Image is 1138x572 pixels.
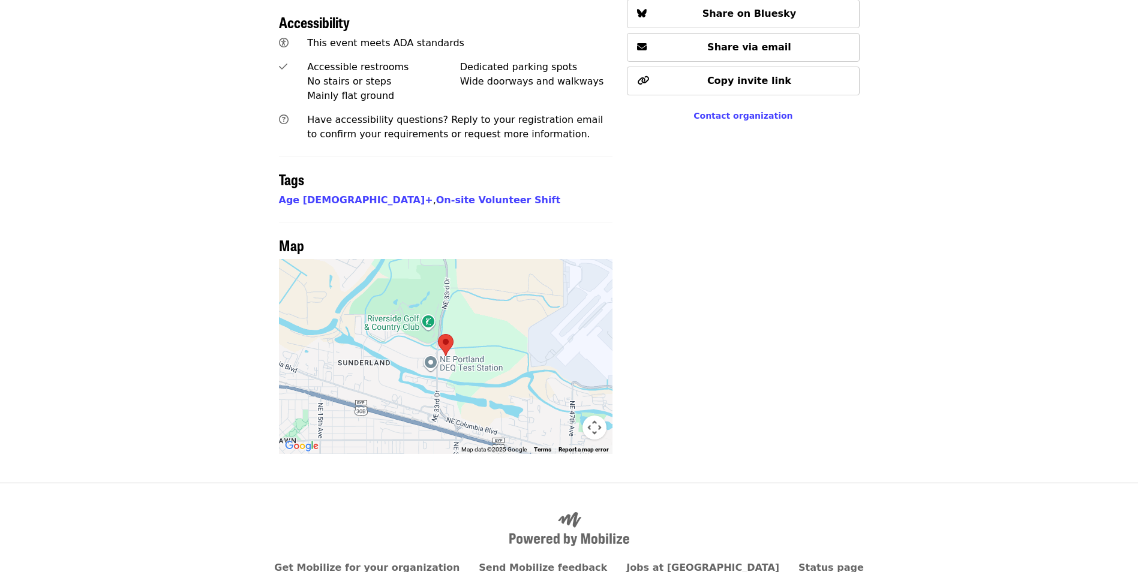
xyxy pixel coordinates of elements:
[627,33,859,62] button: Share via email
[460,74,613,89] div: Wide doorways and walkways
[307,89,460,103] div: Mainly flat ground
[279,194,436,206] span: ,
[702,8,797,19] span: Share on Bluesky
[534,446,551,453] a: Terms (opens in new tab)
[582,416,606,439] button: Map camera controls
[307,60,460,74] div: Accessible restrooms
[307,114,603,140] span: Have accessibility questions? Reply to your registration email to confirm your requirements or re...
[436,194,560,206] a: On-site Volunteer Shift
[282,438,322,454] img: Google
[279,168,304,189] span: Tags
[707,41,791,53] span: Share via email
[460,60,613,74] div: Dedicated parking spots
[279,61,287,73] i: check icon
[461,446,527,453] span: Map data ©2025 Google
[559,446,609,453] a: Report a map error
[282,438,322,454] a: Open this area in Google Maps (opens a new window)
[509,512,629,547] img: Powered by Mobilize
[279,194,433,206] a: Age [DEMOGRAPHIC_DATA]+
[707,75,791,86] span: Copy invite link
[279,114,289,125] i: question-circle icon
[307,37,464,49] span: This event meets ADA standards
[279,234,304,255] span: Map
[279,11,350,32] span: Accessibility
[693,111,792,121] a: Contact organization
[279,37,289,49] i: universal-access icon
[307,74,460,89] div: No stairs or steps
[627,67,859,95] button: Copy invite link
